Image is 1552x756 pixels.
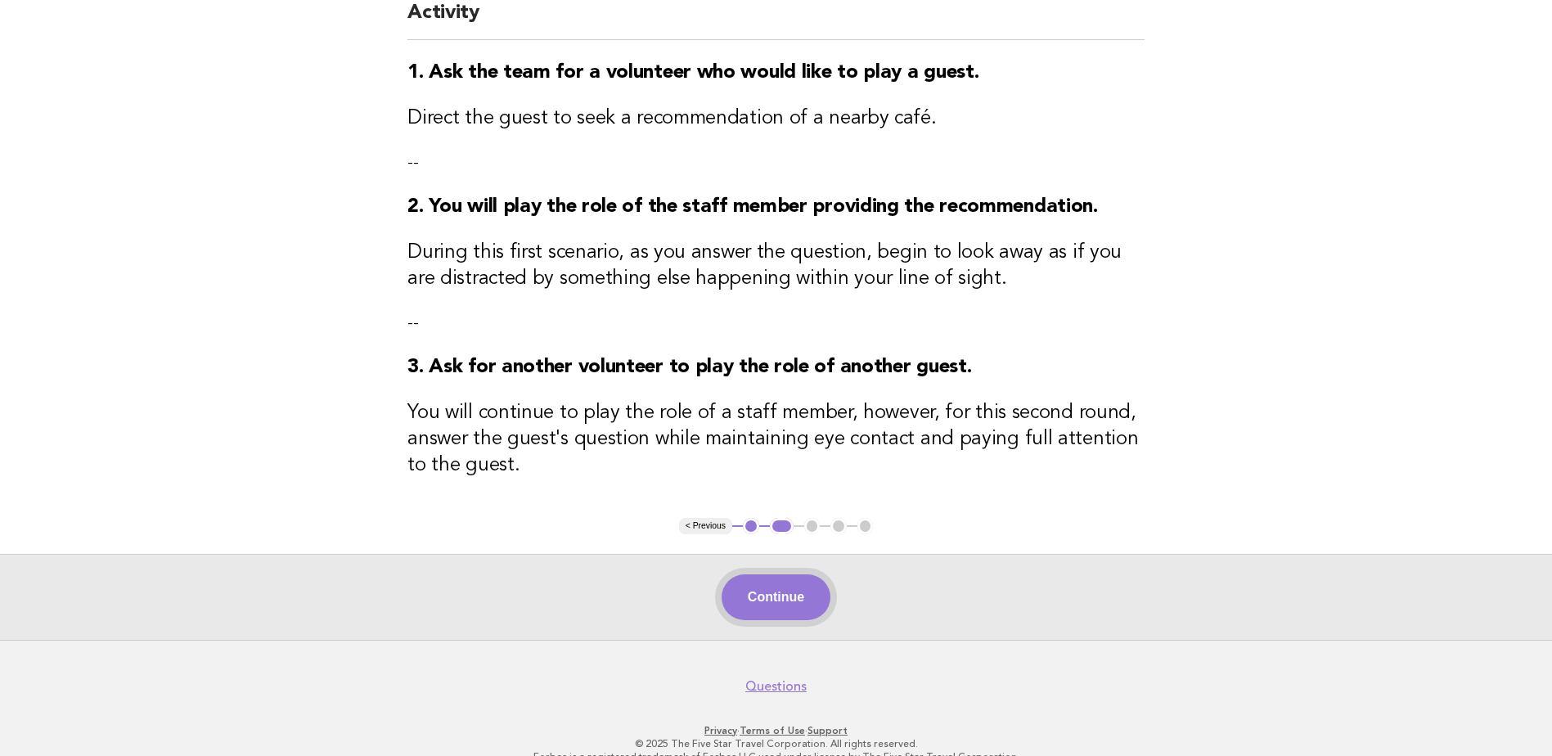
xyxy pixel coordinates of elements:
strong: 2. You will play the role of the staff member providing the recommendation. [407,197,1098,217]
h3: During this first scenario, as you answer the question, begin to look away as if you are distract... [407,240,1145,292]
p: · · [276,724,1277,737]
button: 2 [770,518,794,534]
button: 1 [743,518,759,534]
a: Questions [745,678,807,695]
a: Support [807,725,848,736]
p: © 2025 The Five Star Travel Corporation. All rights reserved. [276,737,1277,750]
a: Terms of Use [740,725,805,736]
p: -- [407,151,1145,174]
button: < Previous [679,518,732,534]
button: Continue [722,574,830,620]
h3: You will continue to play the role of a staff member, however, for this second round, answer the ... [407,400,1145,479]
h3: Direct the guest to seek a recommendation of a nearby café. [407,106,1145,132]
a: Privacy [704,725,737,736]
strong: 1. Ask the team for a volunteer who would like to play a guest. [407,63,978,83]
p: -- [407,312,1145,335]
strong: 3. Ask for another volunteer to play the role of another guest. [407,358,971,377]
